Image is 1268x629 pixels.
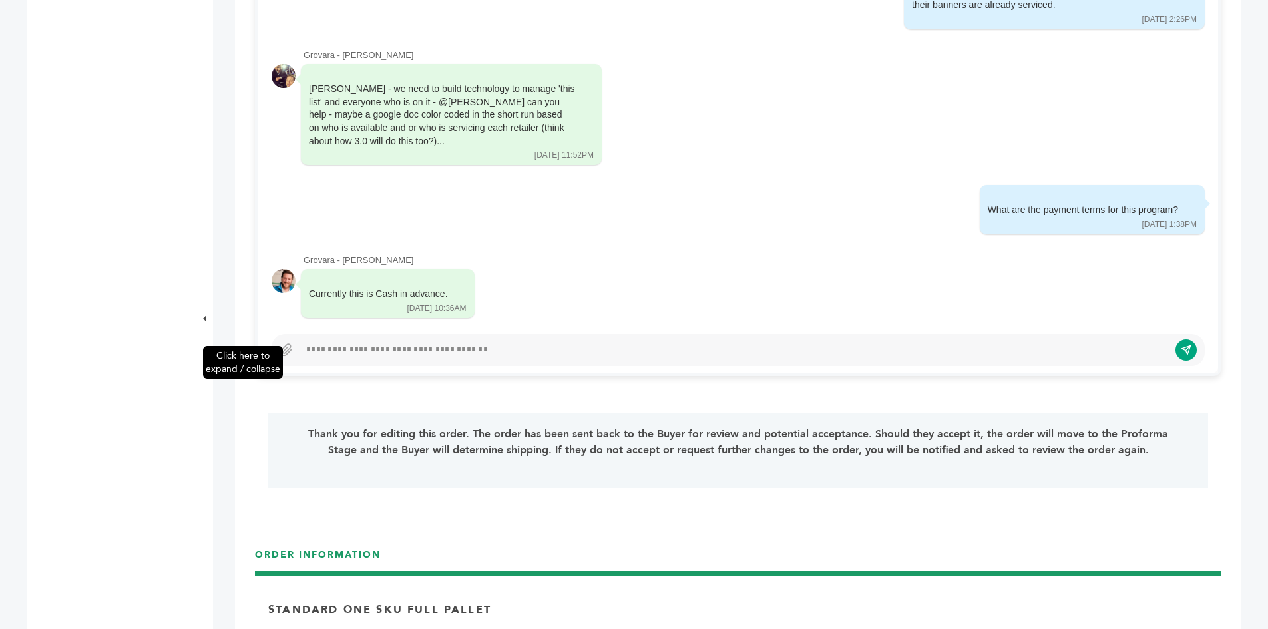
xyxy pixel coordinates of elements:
[534,150,594,161] div: [DATE] 11:52PM
[309,288,448,301] div: Currently this is Cash in advance.
[1142,219,1197,230] div: [DATE] 1:38PM
[268,602,491,617] p: Standard One Sku Full Pallet
[309,83,575,148] div: [PERSON_NAME] - we need to build technology to manage 'this list' and everyone who is on it - @[P...
[306,426,1170,458] p: Thank you for editing this order. The order has been sent back to the Buyer for review and potent...
[255,548,1221,572] h3: ORDER INFORMATION
[304,49,1205,61] div: Grovara - [PERSON_NAME]
[206,349,280,375] span: Click here to expand / collapse
[1142,14,1197,25] div: [DATE] 2:26PM
[988,204,1178,217] div: What are the payment terms for this program?
[304,254,1205,266] div: Grovara - [PERSON_NAME]
[407,303,466,314] div: [DATE] 10:36AM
